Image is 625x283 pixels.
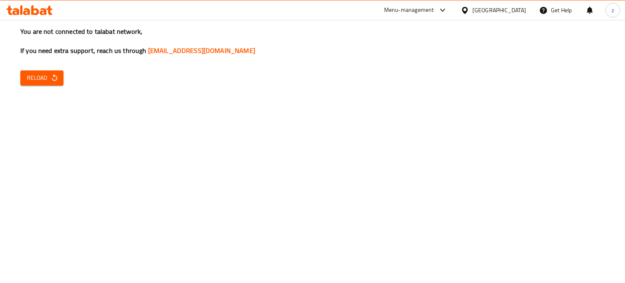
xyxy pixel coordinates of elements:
a: [EMAIL_ADDRESS][DOMAIN_NAME] [148,44,255,57]
button: Reload [20,70,63,86]
div: [GEOGRAPHIC_DATA] [472,6,526,15]
div: Menu-management [384,5,434,15]
span: Reload [27,73,57,83]
h3: You are not connected to talabat network, If you need extra support, reach us through [20,27,605,55]
span: z [612,6,614,15]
